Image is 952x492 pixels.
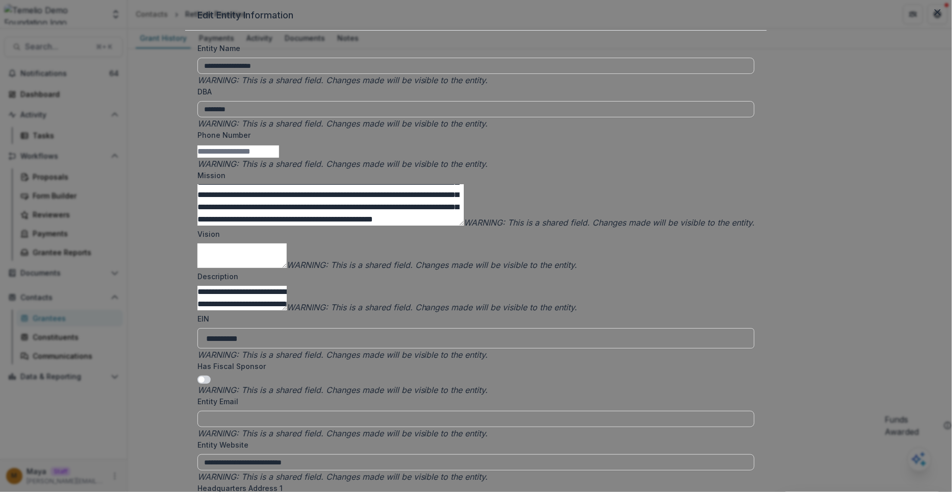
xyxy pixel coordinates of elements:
label: Mission [197,170,748,181]
i: WARNING: This is a shared field. Changes made will be visible to the entity. [197,118,488,129]
label: DBA [197,86,748,97]
label: Has Fiscal Sponsor [197,361,748,372]
i: WARNING: This is a shared field. Changes made will be visible to the entity. [197,428,488,438]
label: Entity Name [197,43,748,54]
label: Entity Website [197,439,748,450]
i: WARNING: This is a shared field. Changes made will be visible to the entity. [464,217,755,228]
label: Vision [197,229,748,239]
i: WARNING: This is a shared field. Changes made will be visible to the entity. [197,385,488,395]
i: WARNING: This is a shared field. Changes made will be visible to the entity. [197,75,488,85]
i: WARNING: This is a shared field. Changes made will be visible to the entity. [197,350,488,360]
i: WARNING: This is a shared field. Changes made will be visible to the entity. [287,260,578,270]
label: Description [197,271,748,282]
label: Entity Email [197,396,748,407]
label: EIN [197,313,748,324]
i: WARNING: This is a shared field. Changes made will be visible to the entity. [197,472,488,482]
button: Close [930,4,946,20]
label: Phone Number [197,130,748,140]
i: WARNING: This is a shared field. Changes made will be visible to the entity. [287,302,578,312]
i: WARNING: This is a shared field. Changes made will be visible to the entity. [197,159,488,169]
